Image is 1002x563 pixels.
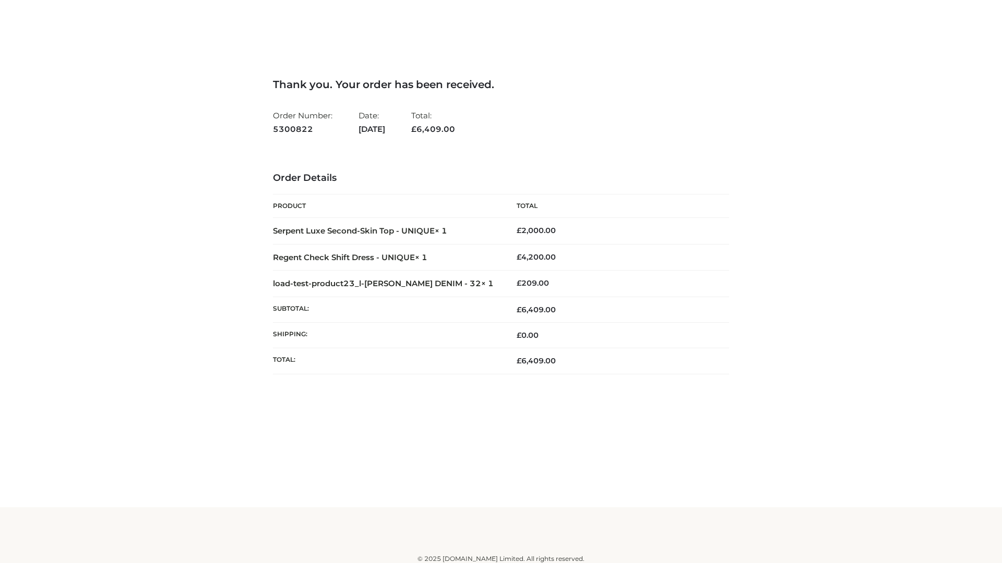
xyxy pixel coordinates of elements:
span: £ [517,331,521,340]
strong: load-test-product23_l-[PERSON_NAME] DENIM - 32 [273,278,494,288]
strong: 5300822 [273,123,332,136]
bdi: 2,000.00 [517,226,556,235]
li: Date: [359,106,385,138]
strong: × 1 [415,252,427,262]
h3: Order Details [273,173,729,184]
h3: Thank you. Your order has been received. [273,78,729,91]
th: Product [273,194,501,218]
th: Shipping: [273,323,501,348]
strong: [DATE] [359,123,385,136]
th: Total [501,194,729,218]
li: Total: [411,106,455,138]
bdi: 4,200.00 [517,252,556,262]
span: £ [517,305,521,314]
strong: Serpent Luxe Second-Skin Top - UNIQUE [273,226,447,236]
th: Total: [273,348,501,374]
th: Subtotal: [273,297,501,322]
span: 6,409.00 [517,356,556,365]
strong: × 1 [435,226,447,236]
span: £ [517,356,521,365]
span: 6,409.00 [411,124,455,134]
span: £ [411,124,416,134]
bdi: 0.00 [517,331,539,340]
span: £ [517,226,521,235]
span: £ [517,278,521,288]
strong: × 1 [481,278,494,288]
span: 6,409.00 [517,305,556,314]
span: £ [517,252,521,262]
li: Order Number: [273,106,332,138]
bdi: 209.00 [517,278,549,288]
strong: Regent Check Shift Dress - UNIQUE [273,252,427,262]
